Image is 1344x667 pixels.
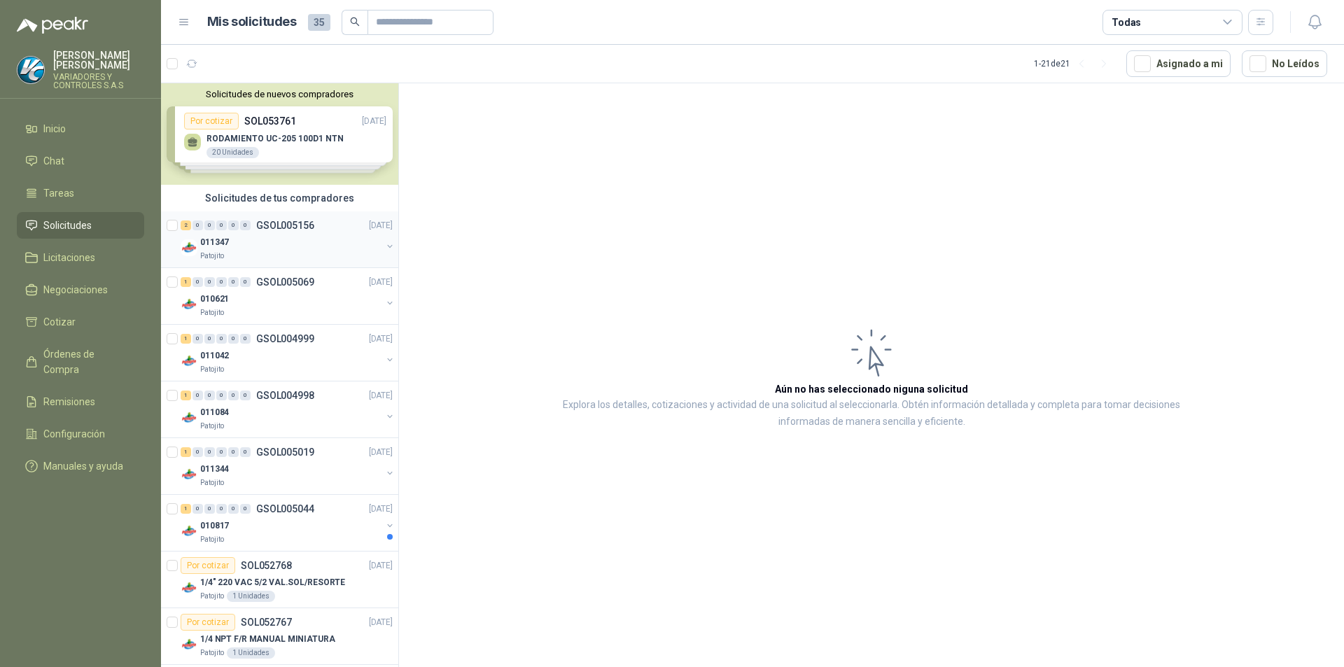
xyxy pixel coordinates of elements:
[369,389,393,402] p: [DATE]
[43,282,108,297] span: Negociaciones
[204,504,215,514] div: 0
[228,447,239,457] div: 0
[200,293,229,306] p: 010621
[256,277,314,287] p: GSOL005069
[200,236,229,249] p: 011347
[369,616,393,629] p: [DATE]
[43,121,66,136] span: Inicio
[181,353,197,370] img: Company Logo
[200,406,229,419] p: 011084
[43,153,64,169] span: Chat
[216,277,227,287] div: 0
[200,349,229,363] p: 011042
[181,296,197,313] img: Company Logo
[369,332,393,346] p: [DATE]
[17,453,144,479] a: Manuales y ayuda
[256,391,314,400] p: GSOL004998
[43,458,123,474] span: Manuales y ayuda
[43,314,76,330] span: Cotizar
[539,397,1204,430] p: Explora los detalles, cotizaciones y actividad de una solicitud al seleccionarla. Obtén informaci...
[369,219,393,232] p: [DATE]
[200,534,224,545] p: Patojito
[181,580,197,596] img: Company Logo
[1034,52,1115,75] div: 1 - 21 de 21
[240,391,251,400] div: 0
[200,633,335,646] p: 1/4 NPT F/R MANUAL MINIATURA
[17,212,144,239] a: Solicitudes
[17,421,144,447] a: Configuración
[200,421,224,432] p: Patojito
[207,12,297,32] h1: Mis solicitudes
[200,307,224,318] p: Patojito
[200,519,229,533] p: 010817
[181,636,197,653] img: Company Logo
[200,591,224,602] p: Patojito
[256,504,314,514] p: GSOL005044
[369,559,393,573] p: [DATE]
[181,447,191,457] div: 1
[181,277,191,287] div: 1
[192,391,203,400] div: 0
[369,446,393,459] p: [DATE]
[181,334,191,344] div: 1
[181,466,197,483] img: Company Logo
[227,647,275,659] div: 1 Unidades
[241,561,292,570] p: SOL052768
[216,447,227,457] div: 0
[192,504,203,514] div: 0
[53,73,144,90] p: VARIADORES Y CONTROLES S.A.S
[161,185,398,211] div: Solicitudes de tus compradores
[161,83,398,185] div: Solicitudes de nuevos compradoresPor cotizarSOL053761[DATE] RODAMIENTO UC-205 100D1 NTN20 Unidade...
[308,14,330,31] span: 35
[240,334,251,344] div: 0
[17,276,144,303] a: Negociaciones
[200,251,224,262] p: Patojito
[200,647,224,659] p: Patojito
[17,244,144,271] a: Licitaciones
[181,500,395,545] a: 1 0 0 0 0 0 GSOL005044[DATE] Company Logo010817Patojito
[181,387,395,432] a: 1 0 0 0 0 0 GSOL004998[DATE] Company Logo011084Patojito
[181,217,395,262] a: 2 0 0 0 0 0 GSOL005156[DATE] Company Logo011347Patojito
[228,277,239,287] div: 0
[181,504,191,514] div: 1
[228,334,239,344] div: 0
[204,220,215,230] div: 0
[181,330,395,375] a: 1 0 0 0 0 0 GSOL004999[DATE] Company Logo011042Patojito
[43,346,131,377] span: Órdenes de Compra
[181,239,197,256] img: Company Logo
[228,391,239,400] div: 0
[204,391,215,400] div: 0
[17,341,144,383] a: Órdenes de Compra
[181,220,191,230] div: 2
[192,334,203,344] div: 0
[43,185,74,201] span: Tareas
[228,504,239,514] div: 0
[227,591,275,602] div: 1 Unidades
[200,576,345,589] p: 1/4" 220 VAC 5/2 VAL.SOL/RESORTE
[43,426,105,442] span: Configuración
[216,334,227,344] div: 0
[17,115,144,142] a: Inicio
[240,220,251,230] div: 0
[43,394,95,409] span: Remisiones
[256,447,314,457] p: GSOL005019
[200,477,224,489] p: Patojito
[204,277,215,287] div: 0
[200,463,229,476] p: 011344
[256,220,314,230] p: GSOL005156
[17,180,144,206] a: Tareas
[775,381,968,397] h3: Aún no has seleccionado niguna solicitud
[204,334,215,344] div: 0
[43,218,92,233] span: Solicitudes
[256,334,314,344] p: GSOL004999
[17,388,144,415] a: Remisiones
[181,614,235,631] div: Por cotizar
[181,557,235,574] div: Por cotizar
[1126,50,1231,77] button: Asignado a mi
[240,504,251,514] div: 0
[204,447,215,457] div: 0
[1242,50,1327,77] button: No Leídos
[53,50,144,70] p: [PERSON_NAME] [PERSON_NAME]
[192,277,203,287] div: 0
[167,89,393,99] button: Solicitudes de nuevos compradores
